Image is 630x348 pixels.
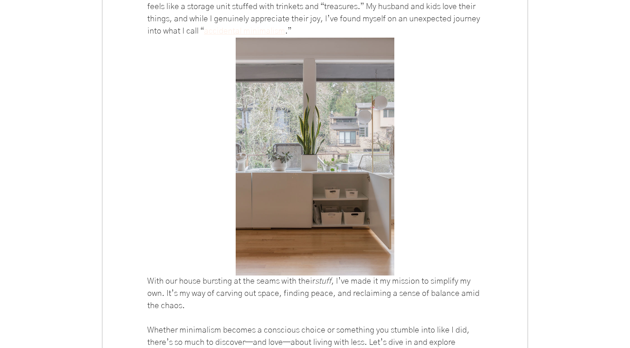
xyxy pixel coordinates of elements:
img: Minimalist Lifestyle [236,38,394,275]
span: With our house bursting at the seams with their [147,277,315,285]
span: , I’ve made it my mission to simplify my own. It’s my way of carving out space, finding peace, an... [147,277,481,310]
a: accidental minimalism [204,27,285,35]
span: .” [285,27,291,35]
span: stuff [315,277,331,285]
